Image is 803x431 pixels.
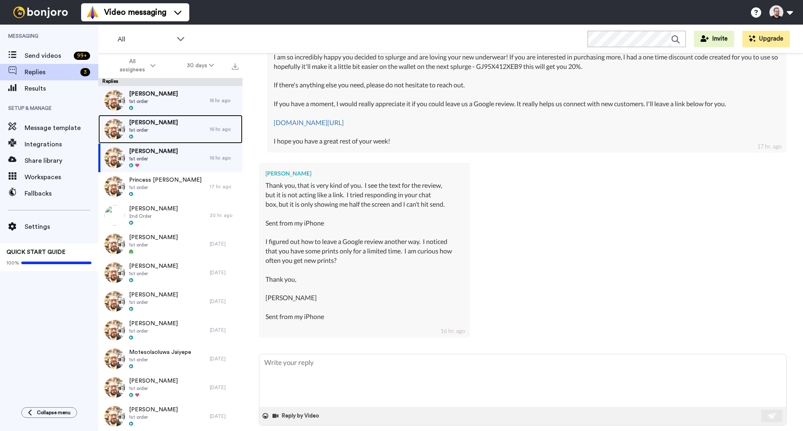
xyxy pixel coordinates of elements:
a: [PERSON_NAME]1st order[DATE] [98,373,243,402]
button: Invite [694,31,734,47]
img: bj-logo-header-white.svg [10,7,71,18]
span: 1st order [129,356,191,363]
img: export.svg [232,63,238,70]
img: send-white.svg [768,413,777,419]
a: [DOMAIN_NAME][URL] [274,119,344,126]
img: efa524da-70a9-41f2-aa42-4cb2d5cfdec7-thumb.jpg [104,377,125,398]
span: Princess [PERSON_NAME] [129,176,202,184]
div: [DATE] [210,327,238,333]
span: All [118,34,172,44]
img: 8db93726-50d8-4d85-967b-90c4cb94ea46-thumb.jpg [104,205,125,226]
span: All assignees [116,57,149,74]
div: 16 hr. ago [210,126,238,132]
button: All assignees [100,54,171,77]
a: [PERSON_NAME]1st order[DATE] [98,258,243,287]
img: efa524da-70a9-41f2-aa42-4cb2d5cfdec7-thumb.jpg [104,349,125,369]
span: Message template [25,123,98,133]
button: Reply by Video [272,410,322,422]
span: Workspaces [25,172,98,182]
a: [PERSON_NAME]2nd Order20 hr. ago [98,201,243,230]
div: Thank you, that is very kind of you. I see the text for the review, but it is not acting like a l... [265,181,463,237]
div: 16 hr. ago [440,327,465,335]
img: efa524da-70a9-41f2-aa42-4cb2d5cfdec7-thumb.jpg [104,234,125,254]
span: Motesolaoluwa Jaiyepe [129,348,191,356]
span: 1st order [129,98,178,105]
a: Motesolaoluwa Jaiyepe1st order[DATE] [98,344,243,373]
img: efa524da-70a9-41f2-aa42-4cb2d5cfdec7-thumb.jpg [104,291,125,312]
div: [DATE] [210,298,238,305]
img: efa524da-70a9-41f2-aa42-4cb2d5cfdec7-thumb.jpg [104,148,125,168]
div: Hi [PERSON_NAME], I am so incredibly happy you decided to splurge and are loving your new underwe... [274,34,780,146]
button: Export all results that match these filters now. [229,59,241,72]
img: vm-color.svg [86,6,99,19]
span: [PERSON_NAME] [129,291,178,299]
span: Send videos [25,51,70,61]
img: efa524da-70a9-41f2-aa42-4cb2d5cfdec7-thumb.jpg [104,406,125,426]
a: [PERSON_NAME]1st order[DATE] [98,287,243,316]
span: Share library [25,156,98,166]
div: [PERSON_NAME] [265,169,463,178]
span: 1st order [129,385,178,392]
img: efa524da-70a9-41f2-aa42-4cb2d5cfdec7-thumb.jpg [104,320,125,340]
a: [PERSON_NAME]1st order16 hr. ago [98,144,243,172]
span: [PERSON_NAME] [129,233,178,242]
button: Upgrade [742,31,790,47]
div: 17 hr. ago [210,183,238,190]
img: efa524da-70a9-41f2-aa42-4cb2d5cfdec7-thumb.jpg [104,119,125,139]
div: 20 hr. ago [210,212,238,219]
span: [PERSON_NAME] [129,319,178,328]
span: 1st order [129,127,178,133]
div: Replies [98,78,243,86]
span: Fallbacks [25,189,98,198]
button: Collapse menu [21,407,77,418]
span: Collapse menu [37,409,70,416]
span: [PERSON_NAME] [129,262,178,270]
span: [PERSON_NAME] [129,119,178,127]
div: [DATE] [210,241,238,247]
span: 1st order [129,299,178,306]
span: 1st order [129,184,202,191]
span: Results [25,84,98,93]
div: [DATE] [210,356,238,362]
span: Settings [25,222,98,232]
span: [PERSON_NAME] [129,205,178,213]
span: [PERSON_NAME] [129,90,178,98]
div: [DATE] [210,269,238,276]
div: 17 hr. ago [757,142,782,151]
span: 1st order [129,270,178,277]
span: 1st order [129,242,178,248]
span: 1st order [129,414,178,420]
span: Replies [25,67,77,77]
span: 1st order [129,155,178,162]
a: Princess [PERSON_NAME]1st order17 hr. ago [98,172,243,201]
a: [PERSON_NAME]1st order[DATE] [98,316,243,344]
span: [PERSON_NAME] [129,147,178,155]
button: 30 days [171,58,230,73]
span: 1st order [129,328,178,334]
div: 99 + [74,52,90,60]
a: [PERSON_NAME]1st order[DATE] [98,230,243,258]
img: efa524da-70a9-41f2-aa42-4cb2d5cfdec7-thumb.jpg [104,262,125,283]
img: efa524da-70a9-41f2-aa42-4cb2d5cfdec7-thumb.jpg [104,90,125,111]
span: [PERSON_NAME] [129,377,178,385]
div: 16 hr. ago [210,155,238,161]
img: efa524da-70a9-41f2-aa42-4cb2d5cfdec7-thumb.jpg [104,176,125,197]
span: QUICK START GUIDE [7,249,66,255]
span: [PERSON_NAME] [129,406,178,414]
div: I figured out how to leave a Google review another way. I noticed that you have some prints only ... [265,237,463,331]
span: 2nd Order [129,213,178,219]
span: 100% [7,260,19,266]
div: 15 hr. ago [210,97,238,104]
span: Video messaging [104,7,166,18]
div: [DATE] [210,413,238,420]
a: [PERSON_NAME]1st order15 hr. ago [98,86,243,115]
div: [DATE] [210,384,238,391]
div: 3 [80,68,90,76]
span: Integrations [25,139,98,149]
a: [PERSON_NAME]1st order[DATE] [98,402,243,431]
a: [PERSON_NAME]1st order16 hr. ago [98,115,243,144]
